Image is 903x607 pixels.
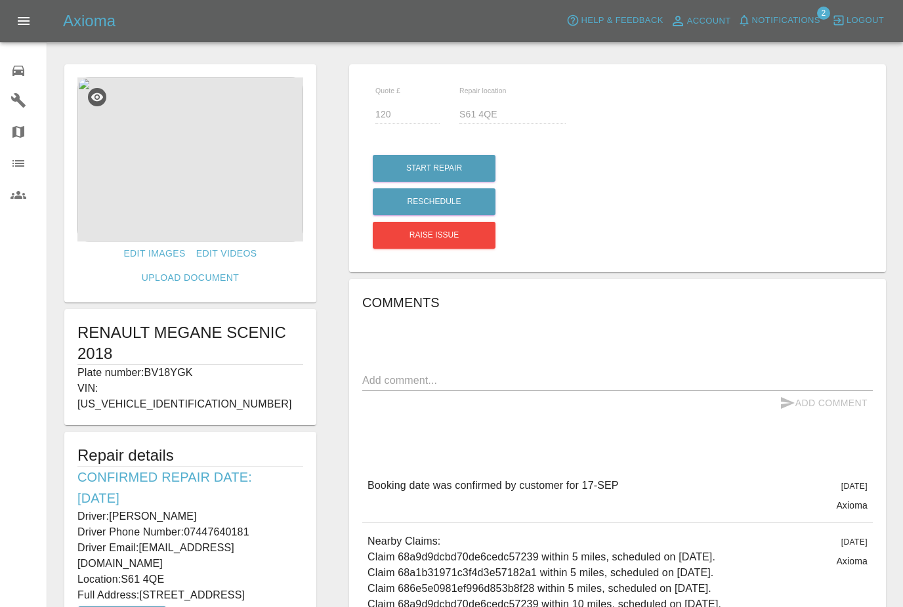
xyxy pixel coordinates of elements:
[63,10,115,31] h5: Axioma
[836,555,868,568] p: Axioma
[817,7,830,20] span: 2
[847,13,884,28] span: Logout
[77,77,303,241] img: 16618339-52a8-43fa-8d44-5127a0f0fe68
[734,10,824,31] button: Notifications
[667,10,734,31] a: Account
[77,322,303,364] h1: RENAULT MEGANE SCENIC 2018
[77,572,303,587] p: Location: S61 4QE
[77,467,303,509] h6: Confirmed Repair Date: [DATE]
[375,87,400,94] span: Quote £
[752,13,820,28] span: Notifications
[77,445,303,466] h5: Repair details
[829,10,887,31] button: Logout
[367,478,619,493] p: Booking date was confirmed by customer for 17-SEP
[136,266,244,290] a: Upload Document
[77,509,303,524] p: Driver: [PERSON_NAME]
[373,155,495,182] button: Start Repair
[77,587,303,603] p: Full Address: [STREET_ADDRESS]
[841,537,868,547] span: [DATE]
[77,524,303,540] p: Driver Phone Number: 07447640181
[373,222,495,249] button: Raise issue
[8,5,39,37] button: Open drawer
[581,13,663,28] span: Help & Feedback
[77,365,303,381] p: Plate number: BV18YGK
[191,241,262,266] a: Edit Videos
[77,381,303,412] p: VIN: [US_VEHICLE_IDENTIFICATION_NUMBER]
[563,10,666,31] button: Help & Feedback
[459,87,507,94] span: Repair location
[362,292,873,313] h6: Comments
[836,499,868,512] p: Axioma
[687,14,731,29] span: Account
[373,188,495,215] button: Reschedule
[77,540,303,572] p: Driver Email: [EMAIL_ADDRESS][DOMAIN_NAME]
[841,482,868,491] span: [DATE]
[118,241,190,266] a: Edit Images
